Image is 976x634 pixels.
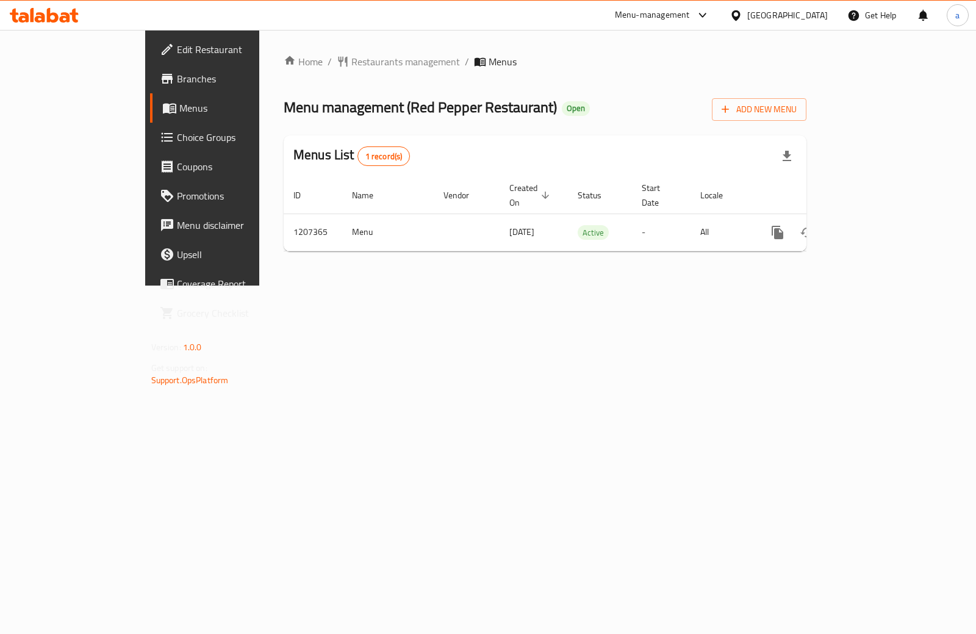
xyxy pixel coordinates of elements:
button: Add New Menu [712,98,806,121]
span: Branches [177,71,298,86]
a: Promotions [150,181,308,211]
a: Upsell [150,240,308,269]
a: Support.OpsPlatform [151,372,229,388]
td: - [632,214,691,251]
td: All [691,214,753,251]
a: Coverage Report [150,269,308,298]
div: Export file [772,142,802,171]
span: a [955,9,960,22]
span: Name [352,188,389,203]
button: Change Status [792,218,822,247]
span: Add New Menu [722,102,797,117]
span: Menu management ( Red Pepper Restaurant ) [284,93,557,121]
li: / [328,54,332,69]
span: Restaurants management [351,54,460,69]
span: Menu disclaimer [177,218,298,232]
span: Active [578,226,609,240]
span: Version: [151,339,181,355]
span: Coverage Report [177,276,298,291]
span: Open [562,103,590,113]
span: Created On [509,181,553,210]
span: Menus [489,54,517,69]
th: Actions [753,177,890,214]
span: Promotions [177,189,298,203]
div: Total records count [357,146,411,166]
a: Edit Restaurant [150,35,308,64]
span: Edit Restaurant [177,42,298,57]
span: Vendor [443,188,485,203]
span: Locale [700,188,739,203]
li: / [465,54,469,69]
span: 1.0.0 [183,339,202,355]
span: Grocery Checklist [177,306,298,320]
h2: Menus List [293,146,410,166]
span: Upsell [177,247,298,262]
span: [DATE] [509,224,534,240]
span: Status [578,188,617,203]
span: 1 record(s) [358,151,410,162]
td: Menu [342,214,434,251]
div: [GEOGRAPHIC_DATA] [747,9,828,22]
div: Open [562,101,590,116]
span: Start Date [642,181,676,210]
a: Branches [150,64,308,93]
table: enhanced table [284,177,890,251]
span: Menus [179,101,298,115]
td: 1207365 [284,214,342,251]
div: Menu-management [615,8,690,23]
a: Grocery Checklist [150,298,308,328]
span: Get support on: [151,360,207,376]
a: Menu disclaimer [150,211,308,240]
a: Coupons [150,152,308,181]
nav: breadcrumb [284,54,806,69]
span: Choice Groups [177,130,298,145]
div: Active [578,225,609,240]
a: Restaurants management [337,54,460,69]
a: Menus [150,93,308,123]
span: Coupons [177,159,298,174]
a: Choice Groups [150,123,308,152]
span: ID [293,188,317,203]
button: more [763,218,792,247]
